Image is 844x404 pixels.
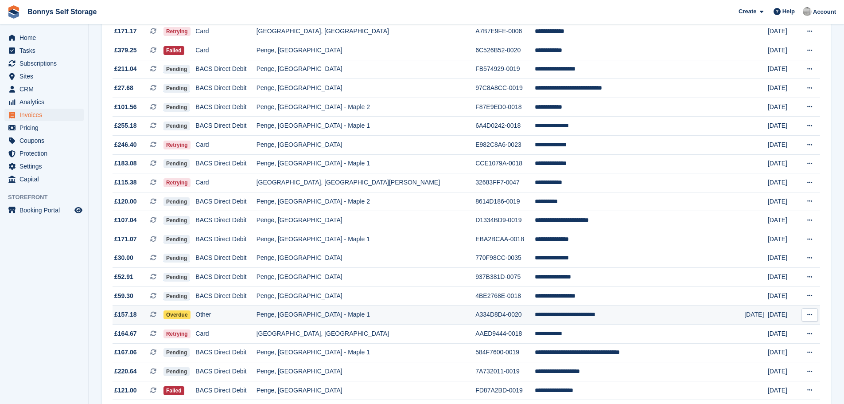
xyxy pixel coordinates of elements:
[475,249,535,268] td: 770F98CC-0035
[257,211,475,230] td: Penge, [GEOGRAPHIC_DATA]
[163,141,191,149] span: Retrying
[163,235,190,244] span: Pending
[7,5,20,19] img: stora-icon-8386f47178a22dfd0bd8f6a31ec36ba5ce8667c1dd55bd0f319d3a0aa187defe.svg
[257,98,475,117] td: Penge, [GEOGRAPHIC_DATA] - Maple 2
[4,122,84,134] a: menu
[114,178,137,187] span: £115.38
[195,268,256,287] td: BACS Direct Debit
[19,44,73,57] span: Tasks
[257,249,475,268] td: Penge, [GEOGRAPHIC_DATA]
[163,159,190,168] span: Pending
[195,173,256,192] td: Card
[195,117,256,136] td: BACS Direct Debit
[195,306,256,325] td: Other
[4,70,84,82] a: menu
[475,343,535,362] td: 584F7600-0019
[768,41,798,60] td: [DATE]
[4,57,84,70] a: menu
[768,192,798,211] td: [DATE]
[163,348,190,357] span: Pending
[803,7,812,16] img: James Bonny
[195,192,256,211] td: BACS Direct Debit
[195,41,256,60] td: Card
[768,154,798,173] td: [DATE]
[195,98,256,117] td: BACS Direct Debit
[24,4,100,19] a: Bonnys Self Storage
[114,310,137,319] span: £157.18
[114,27,137,36] span: £171.17
[475,173,535,192] td: 32683FF7-0047
[475,117,535,136] td: 6A4D0242-0018
[73,205,84,216] a: Preview store
[19,109,73,121] span: Invoices
[768,381,798,400] td: [DATE]
[195,381,256,400] td: BACS Direct Debit
[257,306,475,325] td: Penge, [GEOGRAPHIC_DATA] - Maple 1
[257,117,475,136] td: Penge, [GEOGRAPHIC_DATA] - Maple 1
[768,79,798,98] td: [DATE]
[163,27,191,36] span: Retrying
[475,98,535,117] td: F87E9ED0-0018
[195,22,256,41] td: Card
[114,140,137,149] span: £246.40
[19,173,73,185] span: Capital
[195,286,256,306] td: BACS Direct Debit
[114,348,137,357] span: £167.06
[257,79,475,98] td: Penge, [GEOGRAPHIC_DATA]
[114,216,137,225] span: £107.04
[257,286,475,306] td: Penge, [GEOGRAPHIC_DATA]
[163,329,191,338] span: Retrying
[768,362,798,381] td: [DATE]
[4,173,84,185] a: menu
[768,324,798,343] td: [DATE]
[163,122,190,130] span: Pending
[768,173,798,192] td: [DATE]
[475,230,535,249] td: EBA2BCAA-0018
[257,362,475,381] td: Penge, [GEOGRAPHIC_DATA]
[4,96,84,108] a: menu
[768,343,798,362] td: [DATE]
[257,22,475,41] td: [GEOGRAPHIC_DATA], [GEOGRAPHIC_DATA]
[114,386,137,395] span: £121.00
[4,147,84,160] a: menu
[114,367,137,376] span: £220.64
[4,83,84,95] a: menu
[195,211,256,230] td: BACS Direct Debit
[768,211,798,230] td: [DATE]
[475,41,535,60] td: 6C526B52-0020
[163,386,184,395] span: Failed
[163,367,190,376] span: Pending
[195,343,256,362] td: BACS Direct Debit
[163,84,190,93] span: Pending
[19,147,73,160] span: Protection
[257,41,475,60] td: Penge, [GEOGRAPHIC_DATA]
[163,273,190,282] span: Pending
[4,204,84,216] a: menu
[19,204,73,216] span: Booking Portal
[19,122,73,134] span: Pricing
[4,31,84,44] a: menu
[768,22,798,41] td: [DATE]
[4,134,84,147] a: menu
[257,136,475,155] td: Penge, [GEOGRAPHIC_DATA]
[114,121,137,130] span: £255.18
[257,343,475,362] td: Penge, [GEOGRAPHIC_DATA] - Maple 1
[19,31,73,44] span: Home
[163,216,190,225] span: Pending
[475,306,535,325] td: A334D8D4-0020
[475,192,535,211] td: 8614D186-0019
[475,211,535,230] td: D1334BD9-0019
[768,306,798,325] td: [DATE]
[768,268,798,287] td: [DATE]
[4,109,84,121] a: menu
[163,254,190,263] span: Pending
[475,154,535,173] td: CCE1079A-0018
[475,22,535,41] td: A7B7E9FE-0006
[114,235,137,244] span: £171.07
[257,324,475,343] td: [GEOGRAPHIC_DATA], [GEOGRAPHIC_DATA]
[163,292,190,301] span: Pending
[195,60,256,79] td: BACS Direct Debit
[19,70,73,82] span: Sites
[739,7,756,16] span: Create
[114,102,137,112] span: £101.56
